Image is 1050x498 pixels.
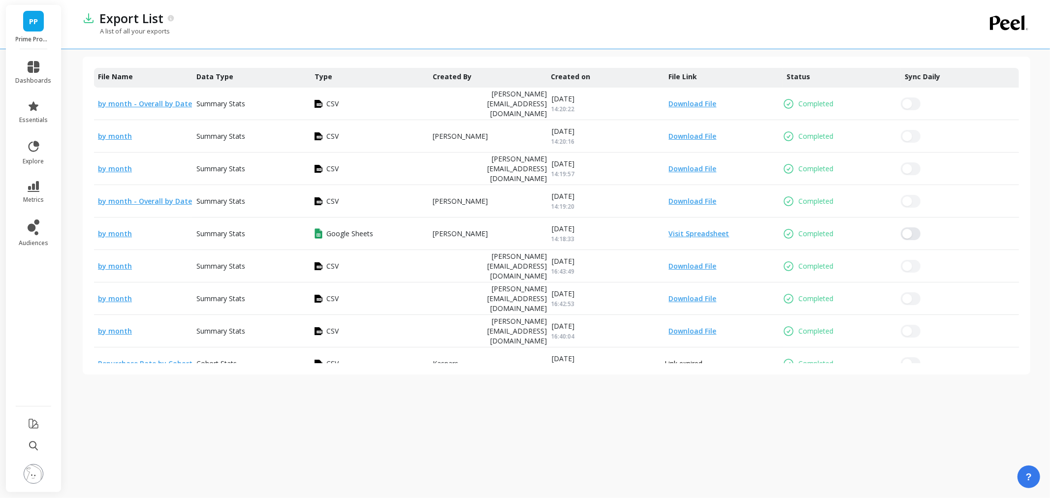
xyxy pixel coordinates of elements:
[433,72,472,82] p: Created By
[665,99,716,109] a: Download File
[326,99,339,109] p: CSV
[16,35,52,43] p: Prime Prometics™
[665,229,729,239] a: Visit Spreadsheet
[326,196,339,206] p: CSV
[98,131,132,141] a: by month
[787,72,810,82] p: Status
[98,164,132,173] a: by month
[551,72,590,82] p: Created on
[326,261,339,271] p: CSV
[551,321,574,331] p: [DATE]
[551,256,574,266] p: [DATE]
[905,72,954,82] p: Sync Daily
[551,170,574,178] span: 14:19:57
[196,164,245,174] p: Summary Stats
[551,105,574,113] span: 14:20:22
[315,262,322,270] img: export icon
[99,10,163,27] p: Export List
[315,165,322,173] img: export icon
[196,99,245,109] p: Summary Stats
[798,326,833,336] p: Completed
[315,295,322,303] img: export icon
[1018,466,1040,488] button: ?
[19,239,48,247] span: audiences
[798,261,833,271] p: Completed
[196,229,245,239] p: Summary Stats
[315,327,322,335] img: export icon
[798,164,833,174] p: Completed
[98,229,132,238] a: by month
[315,132,322,140] img: export icon
[665,261,716,271] a: Download File
[798,131,833,141] p: Completed
[24,464,43,484] img: profile picture
[433,196,488,206] p: [PERSON_NAME]
[196,131,245,141] p: Summary Stats
[196,326,245,336] p: Summary Stats
[551,267,574,276] span: 16:43:49
[551,159,574,169] p: [DATE]
[665,131,716,141] a: Download File
[196,72,233,82] p: Data Type
[798,196,833,206] p: Completed
[433,359,458,369] p: Kaspars
[315,197,322,205] img: export icon
[551,224,574,234] p: [DATE]
[665,326,716,336] a: Download File
[798,359,833,369] p: Completed
[326,326,339,336] p: CSV
[16,77,52,85] span: dashboards
[551,202,574,211] span: 14:19:20
[433,89,547,119] p: [PERSON_NAME][EMAIL_ADDRESS][DOMAIN_NAME]
[551,94,574,104] p: [DATE]
[315,228,322,239] img: export icon
[98,261,132,271] a: by month
[19,116,48,124] span: essentials
[326,229,373,239] p: Google Sheets
[326,131,339,141] p: CSV
[196,294,245,304] p: Summary Stats
[798,294,833,304] p: Completed
[326,164,339,174] p: CSV
[315,360,322,368] img: export icon
[98,359,192,368] a: Repurchase Rate by Cohort
[551,191,574,201] p: [DATE]
[551,289,574,299] p: [DATE]
[98,99,192,108] a: by month - Overall by Date
[798,229,833,239] p: Completed
[433,284,547,313] p: [PERSON_NAME][EMAIL_ADDRESS][DOMAIN_NAME]
[98,326,132,336] a: by month
[798,99,833,109] p: Completed
[551,235,574,243] span: 14:18:33
[196,261,245,271] p: Summary Stats
[551,126,574,136] p: [DATE]
[29,16,38,27] span: PP
[98,196,192,206] a: by month - Overall by Date
[326,294,339,304] p: CSV
[665,359,702,369] p: Link expired
[196,359,237,369] p: Cohort Stats
[551,137,574,146] span: 14:20:16
[315,100,322,108] img: export icon
[83,27,170,35] p: A list of all your exports
[433,251,547,281] p: [PERSON_NAME][EMAIL_ADDRESS][DOMAIN_NAME]
[83,12,95,24] img: header icon
[665,196,716,206] a: Download File
[1026,470,1032,484] span: ?
[668,72,697,82] p: File Link
[433,316,547,346] p: [PERSON_NAME][EMAIL_ADDRESS][DOMAIN_NAME]
[315,72,332,82] p: Type
[433,131,488,141] p: [PERSON_NAME]
[433,154,547,184] p: [PERSON_NAME][EMAIL_ADDRESS][DOMAIN_NAME]
[551,300,574,308] span: 16:42:53
[551,354,574,364] p: [DATE]
[23,196,44,204] span: metrics
[98,294,132,303] a: by month
[196,196,245,206] p: Summary Stats
[326,359,339,369] p: CSV
[98,72,133,82] p: File Name
[551,332,574,341] span: 16:40:04
[433,229,488,239] p: [PERSON_NAME]
[665,164,716,174] a: Download File
[665,294,716,304] a: Download File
